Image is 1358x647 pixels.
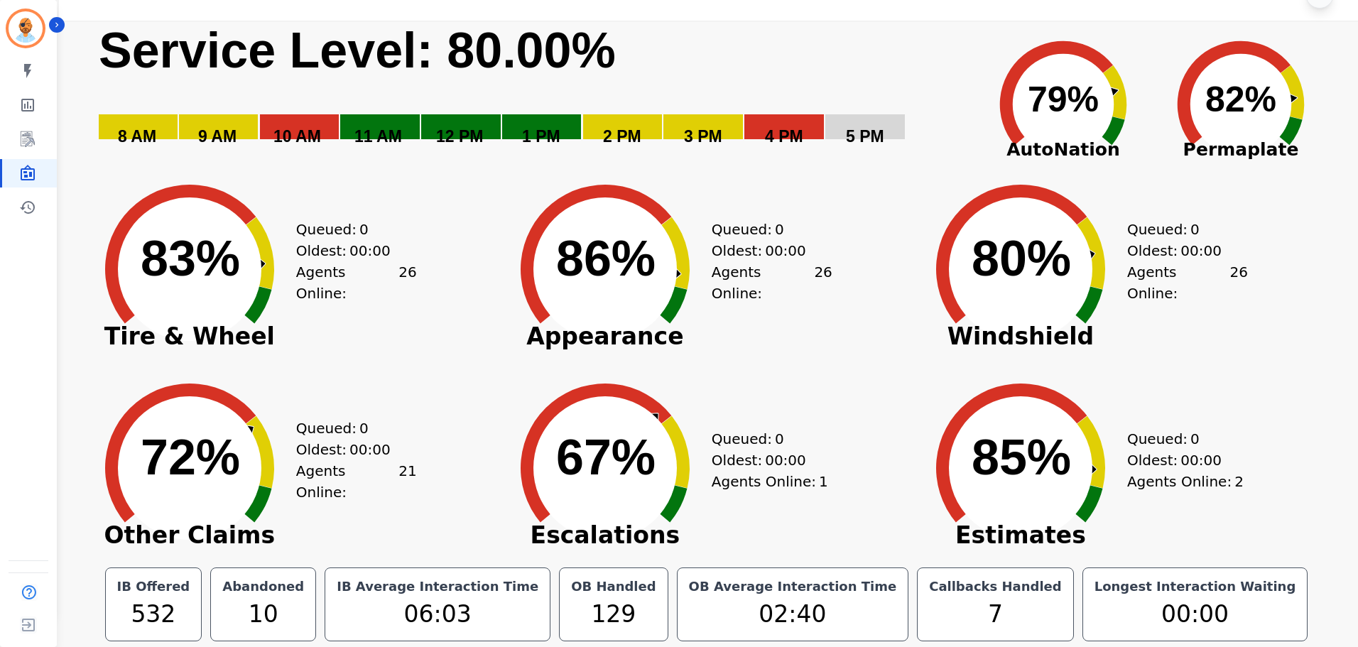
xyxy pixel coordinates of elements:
[354,127,402,146] text: 11 AM
[99,23,616,78] text: Service Level: 80.00%
[765,240,806,261] span: 00:00
[1127,471,1248,492] div: Agents Online:
[296,240,403,261] div: Oldest:
[118,127,156,146] text: 8 AM
[686,577,900,597] div: OB Average Interaction Time
[556,231,656,286] text: 86%
[926,577,1065,597] div: Callbacks Handled
[114,597,193,632] div: 532
[398,460,416,503] span: 21
[198,127,237,146] text: 9 AM
[9,11,43,45] img: Bordered avatar
[83,330,296,344] span: Tire & Wheel
[712,219,818,240] div: Queued:
[712,261,832,304] div: Agents Online:
[436,127,483,146] text: 12 PM
[686,597,900,632] div: 02:40
[349,240,391,261] span: 00:00
[1092,597,1299,632] div: 00:00
[349,439,391,460] span: 00:00
[499,330,712,344] span: Appearance
[141,231,240,286] text: 83%
[1152,136,1330,163] span: Permaplate
[1205,80,1276,119] text: 82%
[914,528,1127,543] span: Estimates
[775,219,784,240] span: 0
[359,219,369,240] span: 0
[712,450,818,471] div: Oldest:
[114,577,193,597] div: IB Offered
[1092,577,1299,597] div: Longest Interaction Waiting
[1234,471,1244,492] span: 2
[398,261,416,304] span: 26
[1180,240,1222,261] span: 00:00
[83,528,296,543] span: Other Claims
[141,430,240,485] text: 72%
[296,418,403,439] div: Queued:
[1229,261,1247,304] span: 26
[1127,428,1234,450] div: Queued:
[1127,240,1234,261] div: Oldest:
[219,577,307,597] div: Abandoned
[334,577,541,597] div: IB Average Interaction Time
[359,418,369,439] span: 0
[972,231,1071,286] text: 80%
[1127,261,1248,304] div: Agents Online:
[1028,80,1099,119] text: 79%
[273,127,321,146] text: 10 AM
[1180,450,1222,471] span: 00:00
[1127,450,1234,471] div: Oldest:
[712,471,832,492] div: Agents Online:
[765,127,803,146] text: 4 PM
[846,127,884,146] text: 5 PM
[97,21,972,166] svg: Service Level: 0%
[814,261,832,304] span: 26
[972,430,1071,485] text: 85%
[568,577,658,597] div: OB Handled
[1190,428,1200,450] span: 0
[296,460,417,503] div: Agents Online:
[712,240,818,261] div: Oldest:
[219,597,307,632] div: 10
[819,471,828,492] span: 1
[499,528,712,543] span: Escalations
[296,261,417,304] div: Agents Online:
[775,428,784,450] span: 0
[926,597,1065,632] div: 7
[334,597,541,632] div: 06:03
[603,127,641,146] text: 2 PM
[765,450,806,471] span: 00:00
[684,127,722,146] text: 3 PM
[1127,219,1234,240] div: Queued:
[556,430,656,485] text: 67%
[974,136,1152,163] span: AutoNation
[914,330,1127,344] span: Windshield
[1190,219,1200,240] span: 0
[568,597,658,632] div: 129
[296,439,403,460] div: Oldest:
[522,127,560,146] text: 1 PM
[712,428,818,450] div: Queued:
[296,219,403,240] div: Queued:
